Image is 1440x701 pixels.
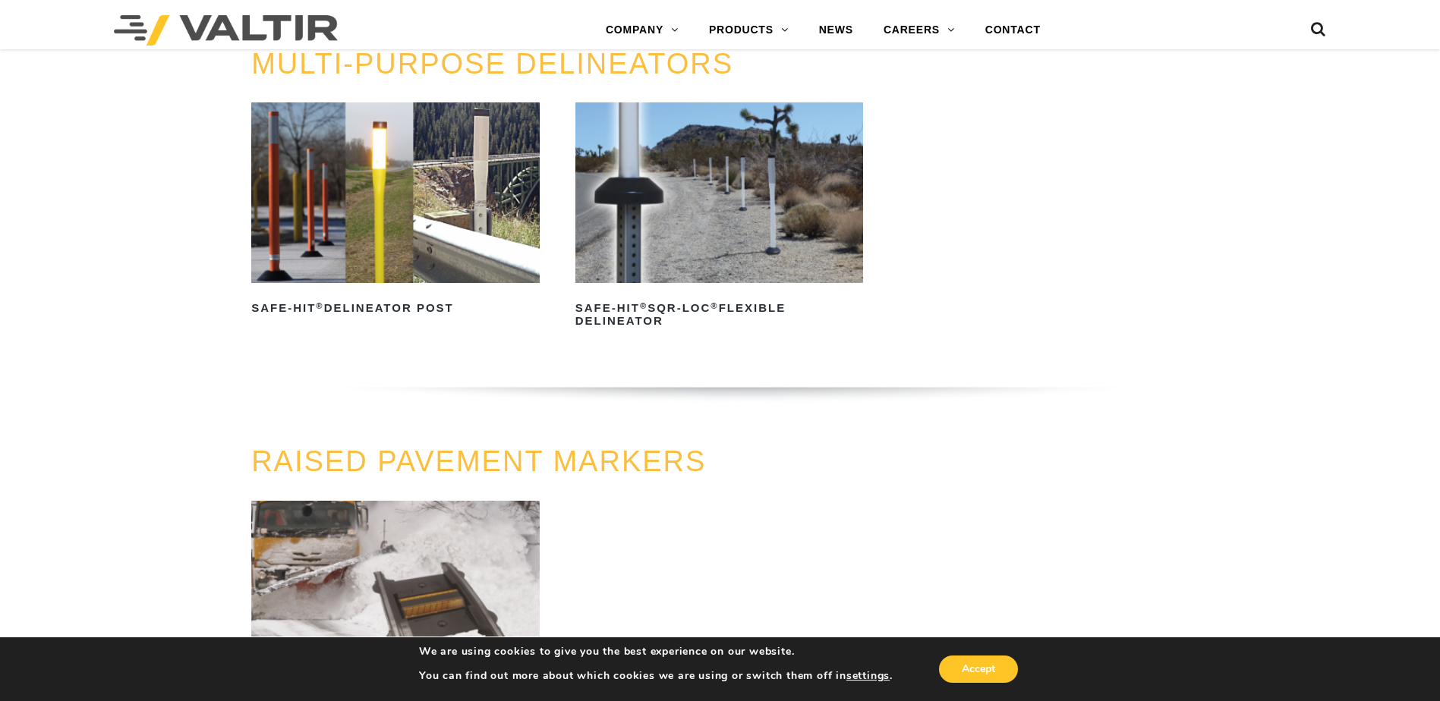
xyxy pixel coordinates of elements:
[575,102,864,332] a: Safe-Hit®SQR-LOC®Flexible Delineator
[711,301,718,310] sup: ®
[970,15,1056,46] a: CONTACT
[419,645,893,659] p: We are using cookies to give you the best experience on our website.
[316,301,323,310] sup: ®
[251,445,706,477] a: RAISED PAVEMENT MARKERS
[251,102,540,320] a: Safe-Hit®Delineator Post
[694,15,804,46] a: PRODUCTS
[846,669,890,683] button: settings
[575,297,864,333] h2: Safe-Hit SQR-LOC Flexible Delineator
[939,655,1018,683] button: Accept
[804,15,868,46] a: NEWS
[419,669,893,683] p: You can find out more about which cookies we are using or switch them off in .
[251,48,733,80] a: MULTI-PURPOSE DELINEATORS
[251,297,540,321] h2: Safe-Hit Delineator Post
[868,15,970,46] a: CAREERS
[640,301,648,310] sup: ®
[591,15,694,46] a: COMPANY
[114,15,338,46] img: Valtir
